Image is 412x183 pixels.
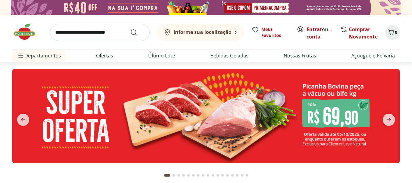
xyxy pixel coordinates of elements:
[12,114,34,126] button: previous
[157,24,244,41] button: Informe sua localização
[284,52,316,59] a: Nossas Frutas
[385,25,400,40] button: Carrinho
[235,168,240,183] button: Go to page 15 from fs-carousel
[306,26,322,33] a: Entrar
[252,26,289,38] a: Meus Favoritos
[245,168,249,183] button: Go to page 17 from fs-carousel
[181,168,186,183] button: Go to page 4 from fs-carousel
[148,52,175,59] a: Último Lote
[50,24,150,41] input: search
[220,168,225,183] button: Go to page 12 from fs-carousel
[176,168,181,183] button: Go to page 3 from fs-carousel
[191,168,196,183] button: Go to page 6 from fs-carousel
[210,168,215,183] button: Go to page 10 from fs-carousel
[240,168,245,183] button: Go to page 16 from fs-carousel
[196,168,201,183] button: Go to page 7 from fs-carousel
[215,168,220,183] button: Go to page 11 from fs-carousel
[171,168,176,183] button: Go to page 2 from fs-carousel
[395,29,397,35] span: 0
[210,52,249,59] a: Bebidas Geladas
[378,114,400,126] button: next
[306,26,340,40] a: Criar conta
[96,52,113,59] a: Ofertas
[186,168,191,183] button: Go to page 5 from fs-carousel
[201,168,206,183] button: Go to page 8 from fs-carousel
[351,52,395,59] a: Açougue e Peixaria
[230,168,235,183] button: Go to page 14 from fs-carousel
[174,29,231,35] b: Informe sua localização
[206,168,210,183] button: Go to page 9 from fs-carousel
[225,168,230,183] button: Go to page 13 from fs-carousel
[306,26,334,40] span: ou
[261,26,289,38] span: Meus Favoritos
[17,48,61,63] span: Departamentos
[130,29,145,36] button: Submit Search
[17,48,24,63] button: Menu
[12,23,43,41] img: Hortifruti
[12,69,400,163] img: super oferta
[349,26,378,40] a: Comprar Novamente
[163,168,171,183] button: Current page from fs-carousel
